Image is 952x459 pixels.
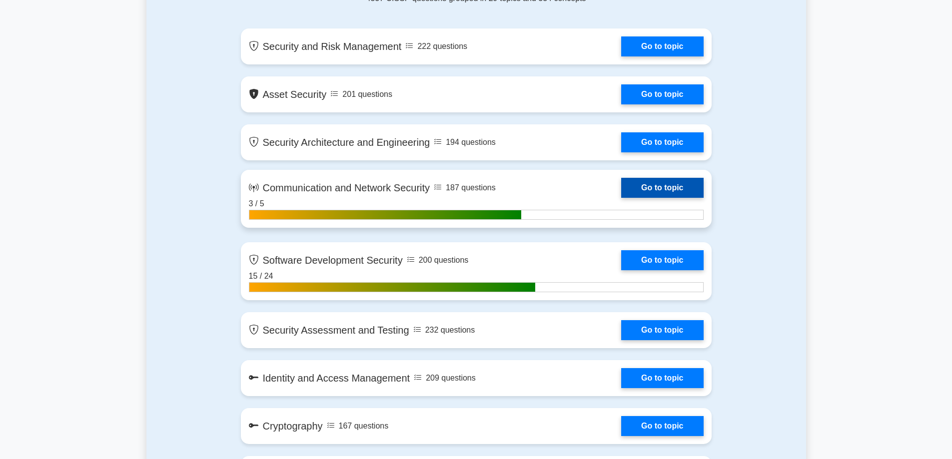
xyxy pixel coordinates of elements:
a: Go to topic [621,320,703,340]
a: Go to topic [621,132,703,152]
a: Go to topic [621,36,703,56]
a: Go to topic [621,84,703,104]
a: Go to topic [621,178,703,198]
a: Go to topic [621,250,703,270]
a: Go to topic [621,416,703,436]
a: Go to topic [621,368,703,388]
